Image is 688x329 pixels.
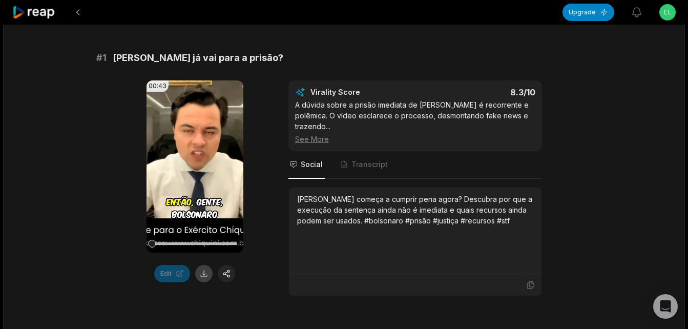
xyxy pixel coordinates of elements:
[297,194,533,226] div: [PERSON_NAME] começa a cumprir pena agora? Descubra por que a execução da sentença ainda não é im...
[653,294,678,319] div: Open Intercom Messenger
[425,87,535,97] div: 8.3 /10
[96,51,107,65] span: # 1
[351,159,388,170] span: Transcript
[310,87,421,97] div: Virality Score
[562,4,614,21] button: Upgrade
[295,134,535,145] div: See More
[154,265,190,282] button: Edit
[288,151,542,179] nav: Tabs
[301,159,323,170] span: Social
[295,99,535,145] div: A dúvida sobre a prisão imediata de [PERSON_NAME] é recorrente e polêmica. O vídeo esclarece o pr...
[113,51,283,65] span: [PERSON_NAME] já vai para a prisão?
[147,80,243,253] video: Your browser does not support mp4 format.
